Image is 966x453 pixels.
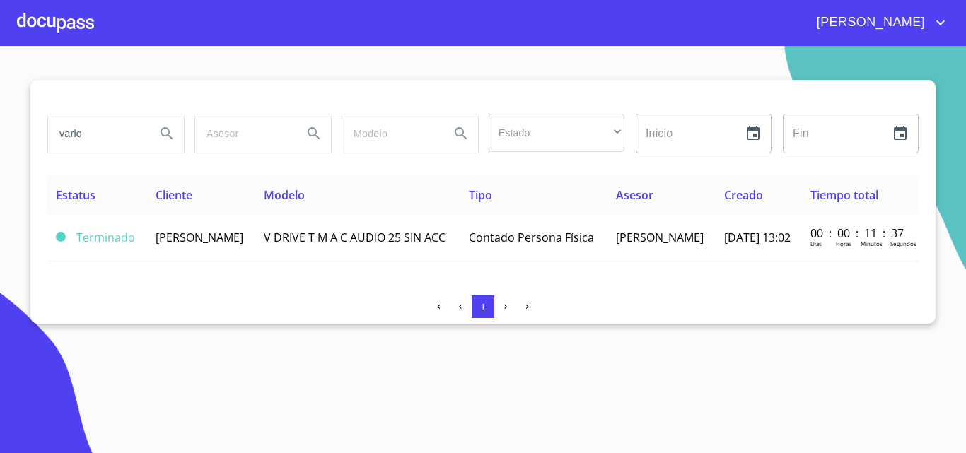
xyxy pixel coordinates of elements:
[156,187,192,203] span: Cliente
[297,117,331,151] button: Search
[48,114,144,153] input: search
[724,230,791,245] span: [DATE] 13:02
[469,230,594,245] span: Contado Persona Física
[616,187,653,203] span: Asesor
[810,225,906,241] p: 00 : 00 : 11 : 37
[472,295,494,318] button: 1
[264,187,305,203] span: Modelo
[616,230,704,245] span: [PERSON_NAME]
[195,114,291,153] input: search
[861,240,883,247] p: Minutos
[480,302,485,312] span: 1
[444,117,478,151] button: Search
[342,114,438,153] input: search
[489,114,624,152] div: ​
[76,230,135,245] span: Terminado
[836,240,851,247] p: Horas
[890,240,916,247] p: Segundos
[150,117,184,151] button: Search
[156,230,243,245] span: [PERSON_NAME]
[810,240,822,247] p: Dias
[56,187,95,203] span: Estatus
[264,230,446,245] span: V DRIVE T M A C AUDIO 25 SIN ACC
[806,11,932,34] span: [PERSON_NAME]
[56,232,66,242] span: Terminado
[806,11,949,34] button: account of current user
[469,187,492,203] span: Tipo
[724,187,763,203] span: Creado
[810,187,878,203] span: Tiempo total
